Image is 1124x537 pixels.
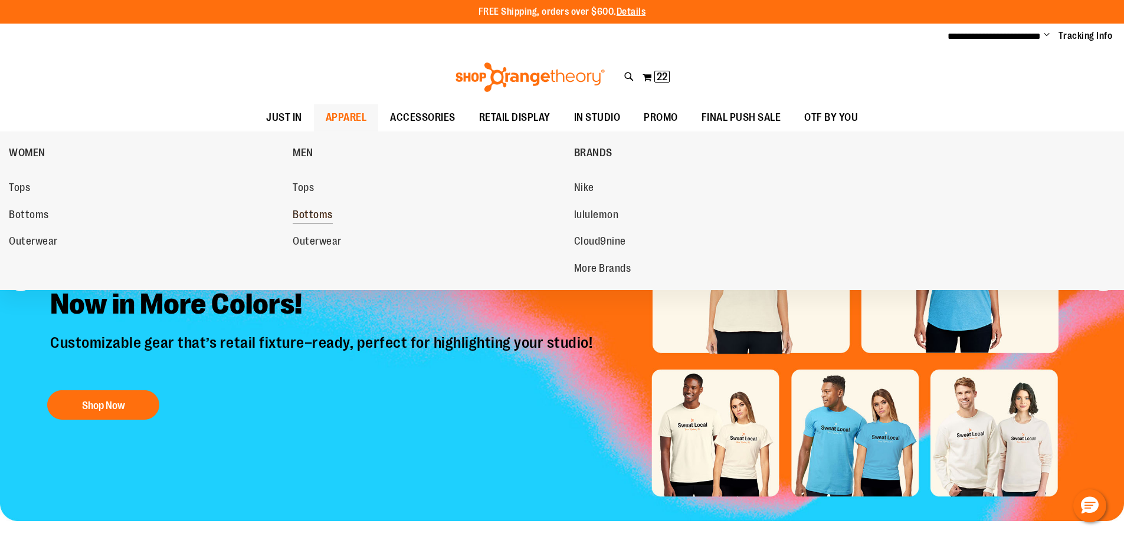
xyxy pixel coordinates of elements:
[293,235,342,250] span: Outerwear
[293,182,314,196] span: Tops
[293,205,562,226] a: Bottoms
[1073,489,1106,522] button: Hello, have a question? Let’s chat.
[702,104,781,131] span: FINAL PUSH SALE
[574,104,621,131] span: IN STUDIO
[804,104,858,131] span: OTF BY YOU
[266,104,302,131] span: JUST IN
[9,147,45,162] span: WOMEN
[690,104,793,131] a: FINAL PUSH SALE
[562,104,633,131] a: IN STUDIO
[792,104,870,131] a: OTF BY YOU
[617,6,646,17] a: Details
[644,104,678,131] span: PROMO
[293,231,562,252] a: Outerwear
[454,62,607,92] img: Shop Orangetheory
[574,147,612,162] span: BRANDS
[657,71,667,83] span: 22
[9,137,287,168] a: WOMEN
[574,182,594,196] span: Nike
[574,137,852,168] a: BRANDS
[479,104,550,131] span: RETAIL DISPLAY
[47,390,159,420] button: Shop Now
[632,104,690,131] a: PROMO
[574,235,626,250] span: Cloud9nine
[390,104,456,131] span: ACCESSORIES
[574,209,619,223] span: lululemon
[293,209,333,223] span: Bottoms
[479,5,646,19] p: FREE Shipping, orders over $600.
[293,177,562,199] a: Tops
[41,242,604,425] a: Introducing 5 New City Styles -Now in More Colors! Customizable gear that’s retail fixture–ready,...
[293,137,568,168] a: MEN
[314,104,379,131] a: APPAREL
[1044,30,1050,42] button: Account menu
[9,182,30,196] span: Tops
[574,262,631,277] span: More Brands
[326,104,367,131] span: APPAREL
[41,333,604,378] p: Customizable gear that’s retail fixture–ready, perfect for highlighting your studio!
[9,235,58,250] span: Outerwear
[378,104,467,131] a: ACCESSORIES
[1059,29,1113,42] a: Tracking Info
[293,147,313,162] span: MEN
[9,209,49,223] span: Bottoms
[254,104,314,131] a: JUST IN
[467,104,562,131] a: RETAIL DISPLAY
